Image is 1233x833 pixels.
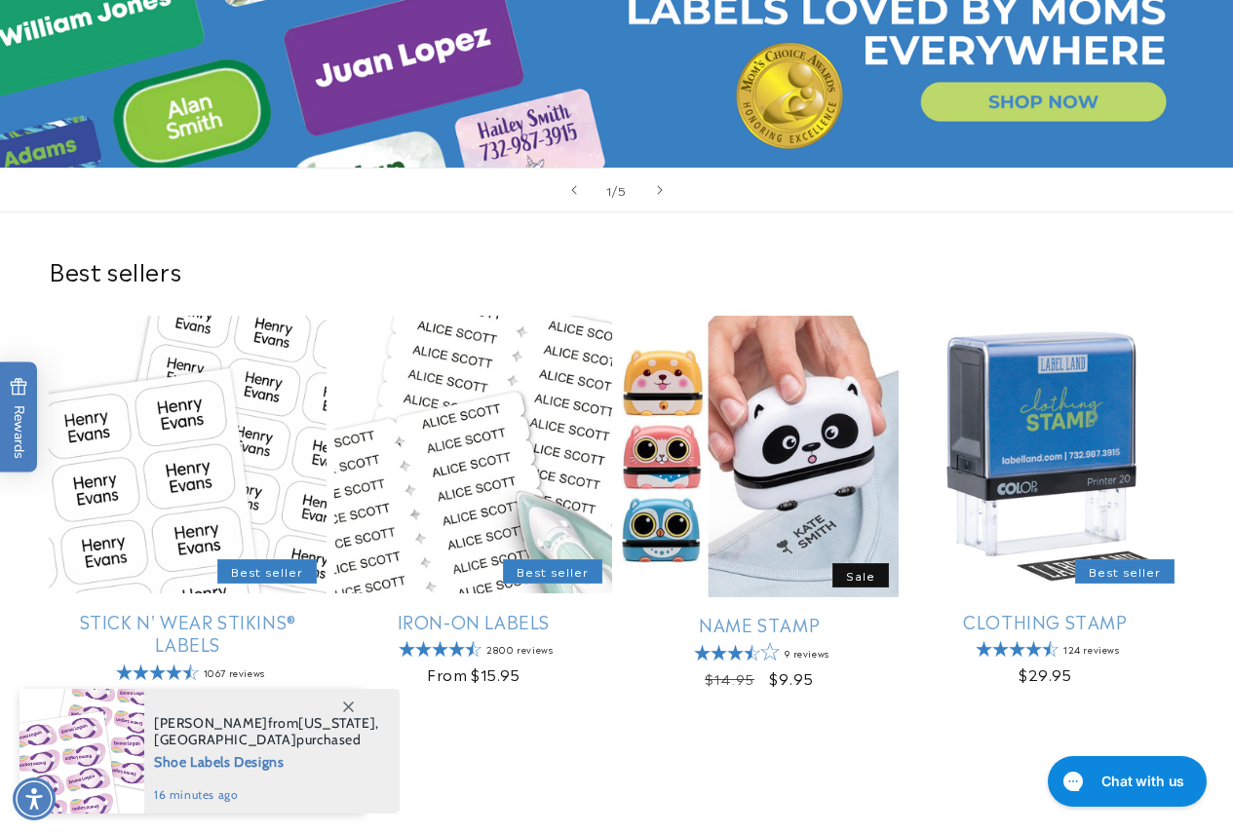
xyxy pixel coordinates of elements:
[49,255,1184,285] h2: Best sellers
[1038,749,1214,814] iframe: Gorgias live chat messenger
[553,169,596,211] button: Previous slide
[10,377,28,458] span: Rewards
[638,169,681,211] button: Next slide
[154,714,268,732] span: [PERSON_NAME]
[618,180,627,200] span: 5
[49,610,327,656] a: Stick N' Wear Stikins® Labels
[612,180,618,200] span: /
[298,714,375,732] span: [US_STATE]
[154,715,379,748] span: from , purchased
[906,610,1184,632] a: Clothing Stamp
[621,613,899,635] a: Name Stamp
[606,180,612,200] span: 1
[154,731,296,748] span: [GEOGRAPHIC_DATA]
[49,316,1184,725] ul: Slider
[13,777,56,820] div: Accessibility Menu
[334,610,612,632] a: Iron-On Labels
